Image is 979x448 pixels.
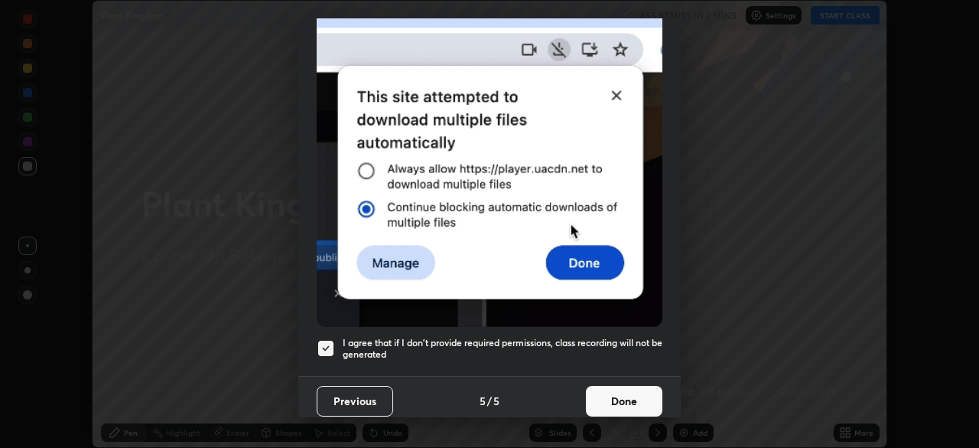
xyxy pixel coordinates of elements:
h5: I agree that if I don't provide required permissions, class recording will not be generated [343,337,662,361]
h4: 5 [480,393,486,409]
button: Done [586,386,662,417]
h4: / [487,393,492,409]
h4: 5 [493,393,499,409]
button: Previous [317,386,393,417]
